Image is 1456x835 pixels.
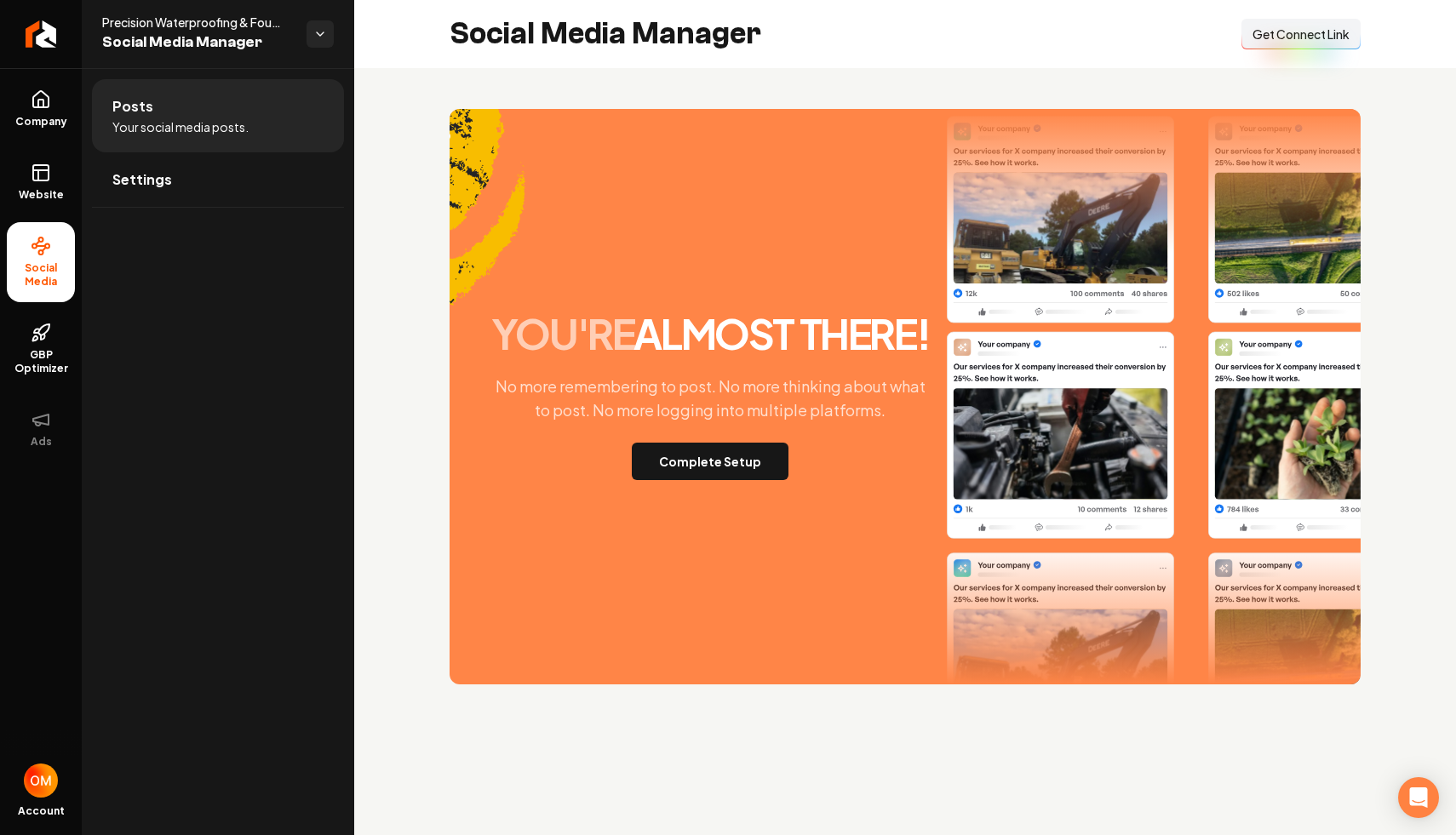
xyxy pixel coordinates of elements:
a: Company [7,76,75,142]
span: Account [18,804,65,818]
img: Omar Molai [24,764,58,798]
button: Open user button [24,764,58,798]
span: Posts [112,96,153,117]
button: Get Connect Link [1241,19,1361,49]
h2: Social Media Manager [450,17,761,51]
span: Ads [24,435,59,449]
span: Social Media [7,261,75,289]
span: you're [491,307,634,359]
button: Ads [7,396,75,462]
button: Complete Setup [632,443,788,480]
img: Accent [450,109,525,354]
h2: almost there! [491,313,929,354]
a: Website [7,149,75,215]
img: Post One [947,63,1174,486]
span: Get Connect Link [1253,26,1350,43]
span: Your social media posts. [112,118,249,135]
a: Settings [92,152,344,207]
img: Post Two [1208,169,1436,592]
span: Social Media Manager [102,31,293,54]
span: Company [9,115,74,129]
p: No more remembering to post. No more thinking about what to post. No more logging into multiple p... [480,375,940,422]
a: GBP Optimizer [7,309,75,389]
img: Rebolt Logo [26,20,57,48]
div: Open Intercom Messenger [1398,777,1439,818]
span: GBP Optimizer [7,348,75,375]
span: Website [12,188,71,202]
span: Precision Waterproofing & Foundation Repair [102,14,293,31]
span: Settings [112,169,172,190]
